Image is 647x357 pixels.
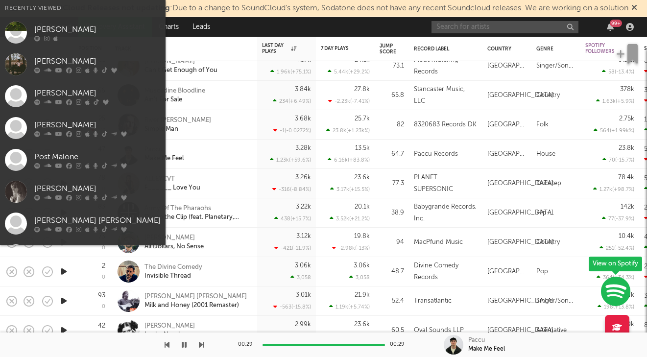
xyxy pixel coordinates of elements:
[34,183,161,195] div: [PERSON_NAME]
[487,148,527,160] div: [GEOGRAPHIC_DATA]
[414,237,463,248] div: MacPfund Music
[20,4,628,12] span: : Due to a change to SoundCloud's system, Sodatone does not have any recent Soundcloud releases. ...
[536,295,575,307] div: Singer/Songwriter
[355,145,370,151] div: 13.5k
[102,275,105,280] div: 0
[380,325,404,336] div: 60.5
[144,57,217,66] div: [PERSON_NAME]
[621,204,634,210] div: 142k
[536,237,560,248] div: Country
[144,116,211,134] a: River [PERSON_NAME]Simple Man
[602,215,634,222] div: 77 ( -37.9 % )
[599,245,634,251] div: 251 ( -52.4 % )
[144,184,200,192] div: F______ Love You
[380,207,404,219] div: 38.9
[619,116,634,122] div: 2.75k
[487,46,522,52] div: Country
[380,43,396,55] div: Jump Score
[144,331,195,339] div: Lucky Number
[270,69,311,75] div: 1.96k ( +75.1 % )
[273,127,311,134] div: -1 ( -0.0272 % )
[144,242,204,251] div: All Dollars, No Sense
[144,292,247,301] div: [PERSON_NAME] [PERSON_NAME]
[98,292,105,299] div: 93
[144,66,217,75] div: Can't Get Enough of You
[144,57,217,75] a: [PERSON_NAME]Can't Get Enough of You
[468,336,485,345] div: Paccu
[414,172,478,195] div: PLANET SUPERSONIC
[5,2,161,14] div: Recently Viewed
[102,304,105,309] div: 0
[34,119,161,131] div: [PERSON_NAME]
[238,339,258,351] div: 00:29
[273,98,311,104] div: 234 ( +6.49 % )
[354,321,370,328] div: 23.6k
[144,263,202,281] a: The Divine ComedyInvisible Thread
[414,260,478,284] div: Divine Comedy Records
[536,148,555,160] div: House
[414,148,458,160] div: Paccu Records
[330,186,370,192] div: 3.17k ( +15.5 % )
[186,17,217,37] a: Leads
[380,148,404,160] div: 64.7
[328,69,370,75] div: 5.44k ( +29.2 % )
[380,266,404,278] div: 48.7
[34,151,161,163] div: Post Malone
[354,86,370,93] div: 27.8k
[487,119,527,131] div: [GEOGRAPHIC_DATA]
[34,88,161,99] div: [PERSON_NAME]
[274,245,311,251] div: -421 ( -11.9 % )
[536,46,571,52] div: Genre
[487,295,553,307] div: [GEOGRAPHIC_DATA]
[144,175,200,184] div: ALLEYCVT
[414,84,478,107] div: Stancaster Music, LLC
[414,54,478,78] div: Mouthwatering Records
[144,87,205,95] div: Muscadine Bloodline
[380,237,404,248] div: 94
[144,234,204,242] div: [PERSON_NAME]
[354,174,370,181] div: 23.6k
[487,178,553,190] div: [GEOGRAPHIC_DATA]
[34,215,161,227] div: [PERSON_NAME] [PERSON_NAME]
[380,178,404,190] div: 77.3
[487,325,553,336] div: [GEOGRAPHIC_DATA]
[620,86,634,93] div: 378k
[354,262,370,269] div: 3.06k
[618,174,634,181] div: 78.4k
[144,95,205,104] div: Ain't For Sale
[536,90,560,101] div: Country
[589,257,642,271] div: View on Spotify
[295,86,311,93] div: 3.84k
[270,157,311,163] div: 1.23k ( +59.6 % )
[330,215,370,222] div: 3.52k ( +21.2 % )
[414,201,478,225] div: Babygrande Records, Inc.
[295,145,311,151] div: 3.28k
[536,266,548,278] div: Pop
[536,119,549,131] div: Folk
[355,204,370,210] div: 20.1k
[354,233,370,239] div: 19.8k
[328,98,370,104] div: -2.23k ( -7.41 % )
[594,127,634,134] div: 564 ( +1.99k % )
[144,204,250,213] div: Army Of The Pharaohs
[536,207,575,219] div: Hip-Hop/Rap
[487,60,527,72] div: [GEOGRAPHIC_DATA]
[414,46,473,52] div: Record Label
[607,23,614,31] button: 99+
[332,245,370,251] div: -2.98k ( -13 % )
[468,345,505,354] div: Make Me Feel
[144,322,195,331] div: [PERSON_NAME]
[144,234,204,251] a: [PERSON_NAME]All Dollars, No Sense
[536,178,561,190] div: Dubstep
[144,322,195,339] a: [PERSON_NAME]Lucky Number
[326,127,370,134] div: 23.8k ( +1.23k % )
[380,119,404,131] div: 82
[598,304,634,310] div: 198 ( +13.8 % )
[295,262,311,269] div: 3.06k
[274,215,311,222] div: 438 ( +15.7 % )
[631,4,637,12] span: Dismiss
[536,60,575,72] div: Singer/Songwriter
[619,233,634,239] div: 10.4k
[602,69,634,75] div: 58 ( -13.4 % )
[34,24,161,36] div: [PERSON_NAME]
